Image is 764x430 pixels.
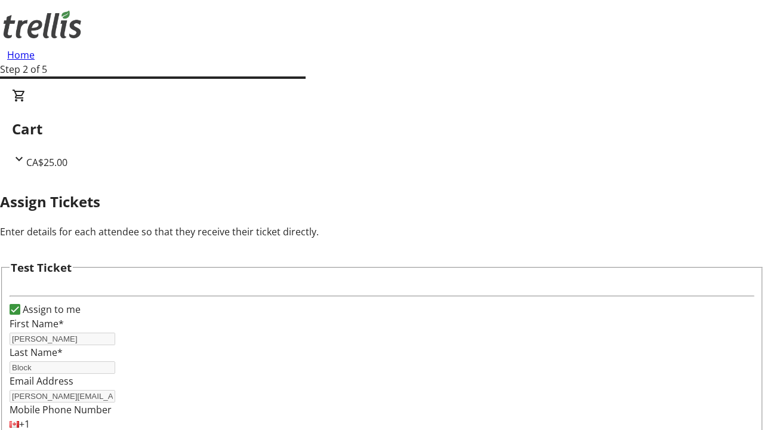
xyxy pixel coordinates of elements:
label: Mobile Phone Number [10,403,112,416]
span: CA$25.00 [26,156,67,169]
label: Last Name* [10,346,63,359]
label: Assign to me [20,302,81,317]
h2: Cart [12,118,752,140]
label: Email Address [10,374,73,388]
div: CartCA$25.00 [12,88,752,170]
h3: Test Ticket [11,259,72,276]
label: First Name* [10,317,64,330]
